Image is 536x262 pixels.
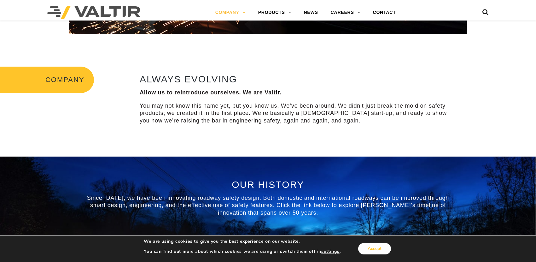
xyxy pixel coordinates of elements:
[140,74,450,84] h2: ALWAYS EVOLVING
[324,6,367,19] a: CAREERS
[47,6,140,19] img: Valtir
[144,239,341,244] p: We are using cookies to give you the best experience on our website.
[358,243,391,254] button: Accept
[144,249,341,254] p: You can find out more about which cookies we are using or switch them off in .
[252,6,298,19] a: PRODUCTS
[140,89,282,96] strong: Allow us to reintroduce ourselves. We are Valtir.
[209,6,252,19] a: COMPANY
[366,6,402,19] a: CONTACT
[87,195,449,216] span: Since [DATE], we have been innovating roadway safety design. Both domestic and international road...
[297,6,324,19] a: NEWS
[232,179,304,190] span: OUR HISTORY
[321,249,339,254] button: settings
[140,102,450,124] p: You may not know this name yet, but you know us. We’ve been around. We didn’t just break the mold...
